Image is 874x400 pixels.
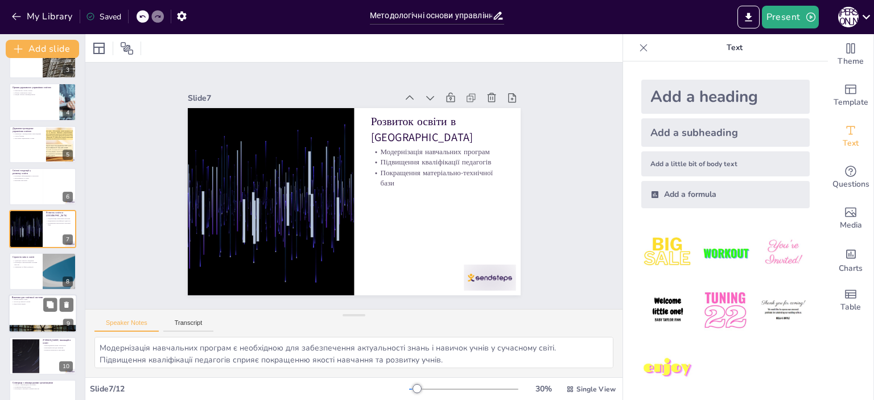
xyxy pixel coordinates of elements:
div: М [PERSON_NAME] [838,7,859,27]
span: Single View [576,385,616,394]
button: Duplicate Slide [43,298,57,311]
p: Міністерство освіти і науки [13,90,56,92]
span: Position [120,42,134,55]
img: 3.jpeg [757,226,810,279]
p: Органи державного управління освітою [13,86,56,89]
p: Фінансування освіти [12,299,73,301]
button: My Library [9,7,77,26]
img: 4.jpeg [641,284,694,337]
p: Підвищення кваліфікації педагогів [46,220,73,222]
img: 1.jpeg [641,226,694,279]
div: https://cdn.sendsteps.com/images/logo/sendsteps_logo_white.pnghttps://cdn.sendsteps.com/images/lo... [9,210,76,248]
p: Залучення зацікавлених сторін [13,137,43,139]
span: Theme [838,55,864,68]
p: Співпраця та обмін досвідом [13,266,39,268]
p: Розвиток освіти в [GEOGRAPHIC_DATA] [46,211,73,217]
div: Add a little bit of body text [641,151,810,176]
p: Інтеграція інформаційних технологій [13,175,39,178]
p: Розвиток критичного мислення [43,348,73,350]
p: Інтеграція в європейський освітній простір [13,262,39,266]
p: [PERSON_NAME] інновацій в освіті [43,338,73,344]
p: Підготовка кадрів [12,303,73,305]
div: 10 [9,337,76,374]
img: 2.jpeg [699,226,752,279]
div: 6 [63,192,73,202]
div: https://cdn.sendsteps.com/images/logo/sendsteps_logo_white.pnghttps://cdn.sendsteps.com/images/lo... [9,168,76,205]
img: 6.jpeg [757,284,810,337]
p: Інклюзивність в освіті [13,177,39,179]
div: 8 [63,277,73,287]
p: Покращення матеріально-технічної бази [46,222,73,226]
span: Media [840,219,862,232]
div: https://cdn.sendsteps.com/images/logo/sendsteps_logo_white.pnghttps://cdn.sendsteps.com/images/lo... [9,83,76,121]
img: 7.jpeg [641,342,694,395]
button: Export to PowerPoint [737,6,760,28]
span: Table [840,301,861,314]
div: https://cdn.sendsteps.com/images/logo/sendsteps_logo_white.pnghttps://cdn.sendsteps.com/images/lo... [9,253,76,290]
div: Add a formula [641,181,810,208]
p: Покращення матеріально-технічної бази [370,167,504,188]
span: Questions [832,178,869,191]
p: Світові тенденції у розвитку освіти [13,169,39,175]
p: Інноваційні методи навчання [43,347,73,349]
p: Інтеграція в світовий освітній простір [13,388,73,390]
p: Місцеві органи самоврядування [13,94,56,96]
div: Add text boxes [828,116,873,157]
button: М [PERSON_NAME] [838,6,859,28]
div: 3 [63,65,73,75]
div: 3 [9,41,76,79]
div: Add charts and graphs [828,239,873,280]
div: Add a table [828,280,873,321]
button: Transcript [163,319,214,332]
div: Slide 7 / 12 [90,383,409,394]
textarea: Модернізація навчальних програм є необхідною для забезпечення актуальності знань і навичок учнів ... [94,337,613,368]
button: Present [762,6,819,28]
p: Участь батьків [13,135,43,137]
div: https://cdn.sendsteps.com/images/logo/sendsteps_logo_white.pnghttps://cdn.sendsteps.com/images/lo... [9,126,76,163]
div: https://cdn.sendsteps.com/images/logo/sendsteps_logo_white.pnghttps://cdn.sendsteps.com/images/lo... [9,294,77,333]
div: 7 [63,234,73,245]
div: 9 [63,319,73,329]
div: Saved [86,11,121,22]
div: Add images, graphics, shapes or video [828,198,873,239]
p: Отримання фінансування [13,386,73,388]
p: Обласні управління освіти [13,92,56,94]
p: Впровадження нових технологій [43,344,73,347]
div: 5 [63,150,73,160]
input: Insert title [370,7,492,24]
p: Державно-громадське управління освітою [13,127,43,133]
p: Text [653,34,817,61]
div: Add a heading [641,80,810,114]
div: Layout [90,39,108,57]
p: Участь у міжнародних програмах [13,383,73,386]
p: Співпраця з міжнародними організаціями [13,381,73,385]
p: Доступ до якісної освіти [12,301,73,303]
p: Підвищення кваліфікації педагогів [370,157,504,167]
p: Адаптація освітніх стандартів [13,259,39,262]
p: Модернізація навчальних програм [370,147,504,157]
p: Модернізація навчальних програм [46,218,73,220]
button: Add slide [6,40,79,58]
p: Співпраця з громадськими організаціями [13,133,43,135]
div: 30 % [530,383,557,394]
span: Text [843,137,859,150]
div: Add ready made slides [828,75,873,116]
button: Speaker Notes [94,319,159,332]
p: Критичне мислення [13,179,39,182]
span: Template [834,96,868,109]
p: Виклики для освітньої системи [12,296,73,299]
img: 5.jpeg [699,284,752,337]
span: Charts [839,262,863,275]
div: Change the overall theme [828,34,873,75]
div: Slide 7 [188,93,398,104]
p: Розвиток освіти в [GEOGRAPHIC_DATA] [370,114,504,145]
div: 10 [59,361,73,372]
div: Add a subheading [641,118,810,147]
button: Delete Slide [60,298,73,311]
div: 4 [63,108,73,118]
div: Get real-time input from your audience [828,157,873,198]
p: Стратегія змін в освіті [13,255,39,258]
